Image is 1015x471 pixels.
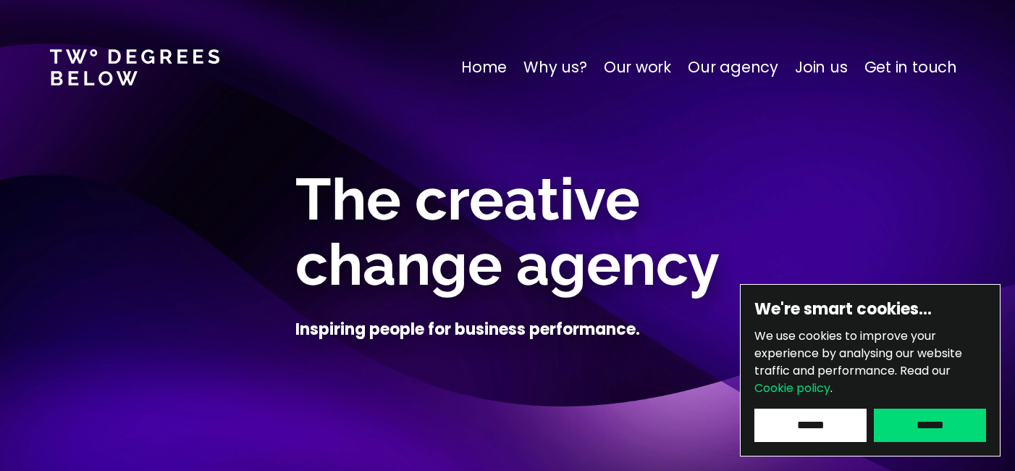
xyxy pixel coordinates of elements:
[461,56,507,79] a: Home
[754,328,986,397] p: We use cookies to improve your experience by analysing our website traffic and performance.
[754,380,830,396] a: Cookie policy
[864,56,957,79] a: Get in touch
[295,165,720,299] span: The creative change agency
[688,56,778,79] a: Our agency
[295,319,640,341] h4: Inspiring people for business performance.
[754,299,986,320] h6: We're smart cookies…
[754,362,951,396] span: Read our .
[795,56,848,79] a: Join us
[523,56,587,79] a: Why us?
[604,56,671,79] a: Our work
